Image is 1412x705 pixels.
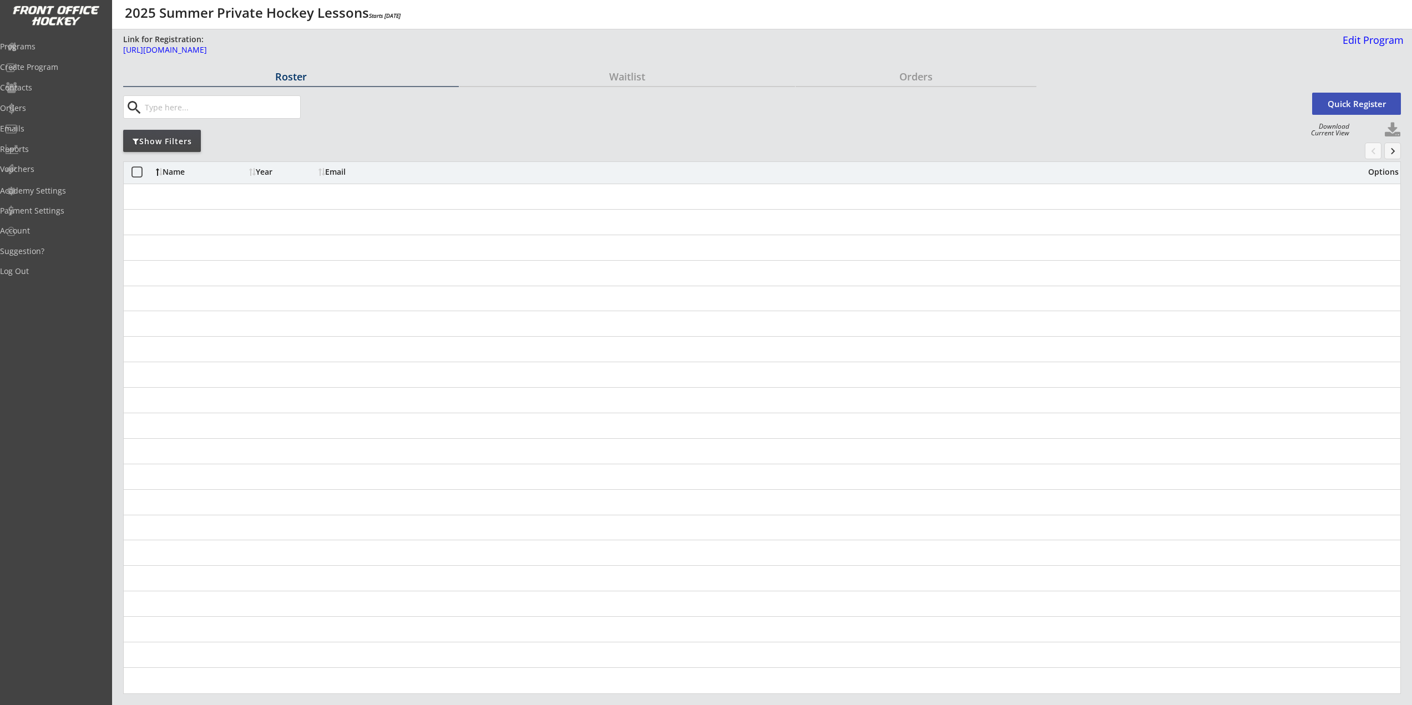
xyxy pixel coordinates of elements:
[1384,143,1401,159] button: keyboard_arrow_right
[1338,35,1404,54] a: Edit Program
[1365,143,1381,159] button: chevron_left
[1312,93,1401,115] button: Quick Register
[123,136,201,147] div: Show Filters
[369,12,401,19] em: Starts [DATE]
[796,72,1036,82] div: Orders
[125,99,143,116] button: search
[123,72,459,82] div: Roster
[1338,35,1404,45] div: Edit Program
[1359,168,1399,176] div: Options
[249,168,316,176] div: Year
[123,46,682,60] a: [URL][DOMAIN_NAME]
[1384,122,1401,139] button: Click to download full roster. Your browser settings may try to block it, check your security set...
[143,96,300,118] input: Type here...
[318,168,418,176] div: Email
[123,34,205,45] div: Link for Registration:
[459,72,795,82] div: Waitlist
[156,168,246,176] div: Name
[123,46,682,54] div: [URL][DOMAIN_NAME]
[1305,123,1349,136] div: Download Current View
